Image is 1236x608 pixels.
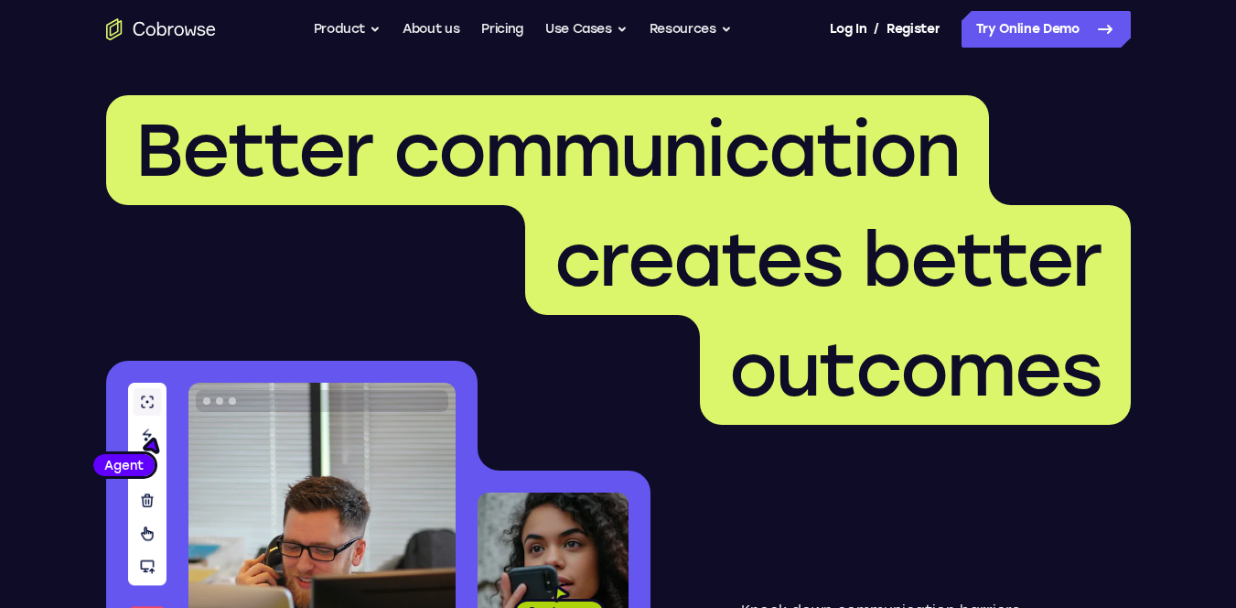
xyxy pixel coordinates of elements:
[962,11,1131,48] a: Try Online Demo
[545,11,628,48] button: Use Cases
[135,106,960,194] span: Better communication
[830,11,866,48] a: Log In
[403,11,459,48] a: About us
[650,11,732,48] button: Resources
[554,216,1102,304] span: creates better
[93,456,155,474] span: Agent
[106,18,216,40] a: Go to the home page
[874,18,879,40] span: /
[887,11,940,48] a: Register
[729,326,1102,414] span: outcomes
[314,11,382,48] button: Product
[481,11,523,48] a: Pricing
